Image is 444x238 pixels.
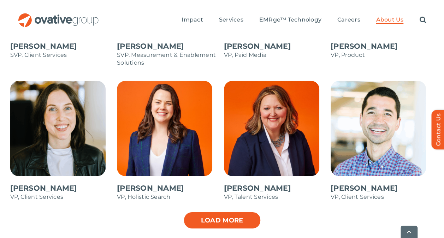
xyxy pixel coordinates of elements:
[182,9,426,31] nav: Menu
[337,16,360,24] a: Careers
[376,16,403,23] span: About Us
[18,12,99,19] a: OG_Full_horizontal_RGB
[219,16,243,23] span: Services
[182,16,203,24] a: Impact
[182,16,203,23] span: Impact
[259,16,321,23] span: EMRge™ Technology
[183,212,261,229] a: Load more
[337,16,360,23] span: Careers
[219,16,243,24] a: Services
[419,16,426,24] a: Search
[259,16,321,24] a: EMRge™ Technology
[376,16,403,24] a: About Us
